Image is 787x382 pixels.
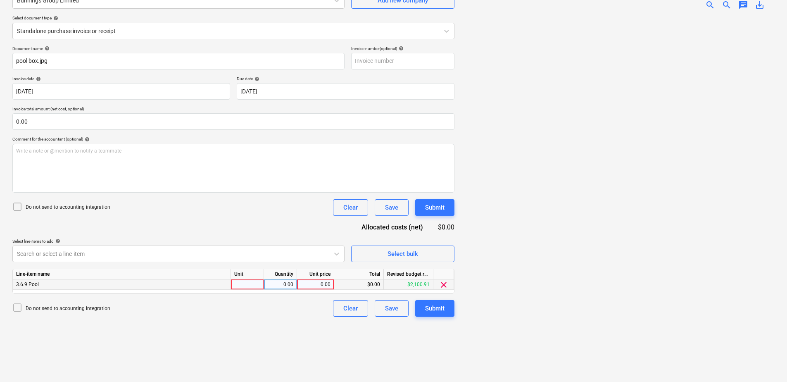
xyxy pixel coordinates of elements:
div: 0.00 [300,279,330,290]
div: Save [385,303,398,314]
div: Comment for the accountant (optional) [12,136,454,142]
input: Document name [12,53,345,69]
div: 0.00 [267,279,293,290]
div: Document name [12,46,345,51]
span: help [34,76,41,81]
input: Due date not specified [237,83,454,100]
input: Invoice number [351,53,454,69]
div: Select line-items to add [12,239,345,244]
div: Total [334,269,384,279]
div: Save [385,202,398,213]
p: Do not send to accounting integration [26,204,110,211]
div: Clear [343,303,358,314]
span: clear [439,280,449,290]
button: Save [375,300,409,317]
input: Invoice date not specified [12,83,230,100]
div: Line-item name [13,269,231,279]
button: Select bulk [351,246,454,262]
span: 3.6.9 Pool [16,282,39,287]
span: help [397,46,404,51]
div: Select document type [12,15,454,21]
div: Invoice date [12,76,230,81]
input: Invoice total amount (net cost, optional) [12,113,454,130]
div: $2,100.91 [384,279,433,290]
div: Select bulk [388,248,418,259]
button: Submit [415,199,454,216]
button: Submit [415,300,454,317]
div: Submit [425,303,445,314]
div: Allocated costs (net) [347,222,436,232]
span: help [43,46,50,51]
div: Unit price [297,269,334,279]
div: Revised budget remaining [384,269,433,279]
div: Unit [231,269,264,279]
span: help [83,137,90,142]
div: $0.00 [436,222,454,232]
div: Invoice number (optional) [351,46,454,51]
p: Invoice total amount (net cost, optional) [12,106,454,113]
iframe: Chat Widget [746,342,787,382]
p: Do not send to accounting integration [26,305,110,312]
div: Clear [343,202,358,213]
div: Quantity [264,269,297,279]
div: $0.00 [334,279,384,290]
div: Due date [237,76,454,81]
span: help [54,239,60,244]
span: help [253,76,259,81]
button: Clear [333,199,368,216]
div: Submit [425,202,445,213]
button: Save [375,199,409,216]
button: Clear [333,300,368,317]
span: help [52,16,58,21]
